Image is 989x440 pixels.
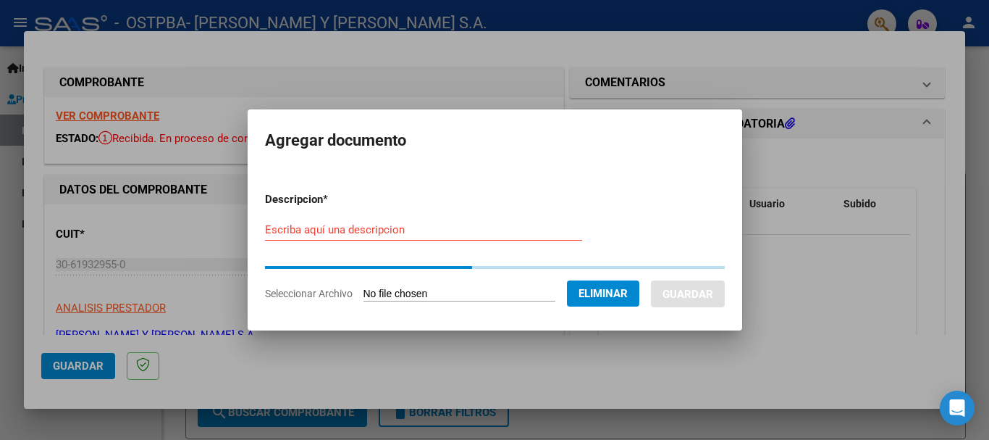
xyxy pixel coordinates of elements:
p: Descripcion [265,191,403,208]
div: Open Intercom Messenger [940,391,975,426]
button: Guardar [651,281,725,307]
h2: Agregar documento [265,127,725,154]
button: Eliminar [567,281,639,307]
span: Seleccionar Archivo [265,288,353,299]
span: Eliminar [578,287,628,300]
span: Guardar [662,288,713,301]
